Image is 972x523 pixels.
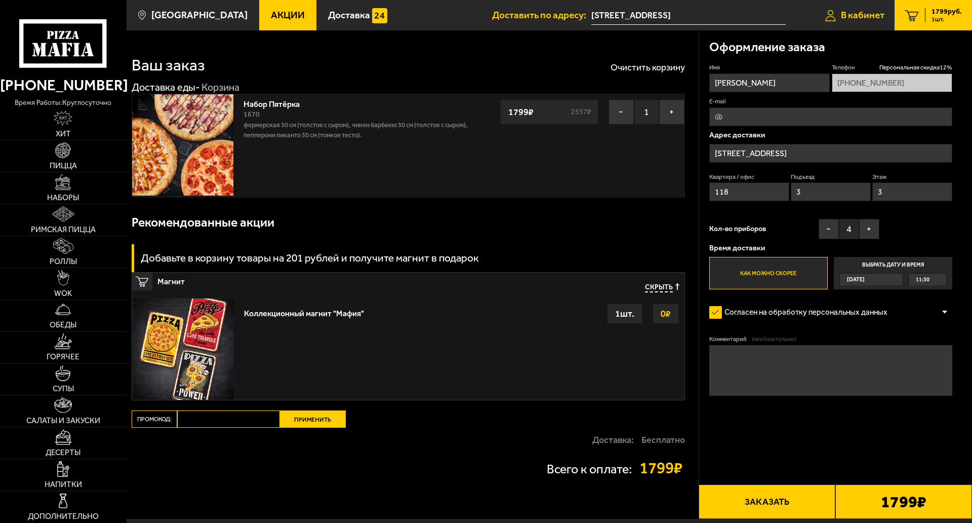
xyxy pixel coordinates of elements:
[709,226,766,233] span: Кол-во приборов
[141,252,478,263] h3: Добавьте в корзину товары на 201 рублей и получите магнит в подарок
[709,302,898,322] label: Согласен на обработку персональных данных
[819,219,839,239] button: −
[709,41,825,53] h3: Оформление заказа
[881,494,926,510] b: 1799 ₽
[709,63,830,72] label: Имя
[492,10,591,20] span: Доставить по адресу:
[709,107,952,126] input: @
[659,99,684,125] button: +
[591,6,786,25] span: проспект Мечникова, 5к2
[641,435,685,444] strong: Бесплатно
[50,321,76,329] span: Обеды
[547,463,632,475] p: Всего к оплате:
[157,273,489,286] span: Магнит
[592,435,634,444] p: Доставка:
[132,298,684,400] a: Коллекционный магнит "Мафия"0₽1шт.
[607,304,642,324] div: 1 шт.
[591,6,786,25] input: Ваш адрес доставки
[372,8,387,23] img: 15daf4d41897b9f0e9f617042186c801.svg
[847,274,865,285] span: [DATE]
[709,257,828,289] label: Как можно скорее
[709,97,952,106] label: E-mail
[127,30,699,519] div: 0
[709,73,830,92] input: Имя
[611,63,685,72] button: Очистить корзину
[506,102,536,122] strong: 1799 ₽
[50,162,77,170] span: Пицца
[45,481,82,489] span: Напитки
[709,335,952,344] label: Комментарий
[699,484,835,519] button: Заказать
[244,96,310,109] a: Набор Пятёрка
[132,216,274,229] h3: Рекомендованные акции
[841,10,884,20] span: В кабинет
[53,385,74,393] span: Супы
[47,353,79,361] span: Горячее
[791,173,871,181] label: Подъезд
[931,16,962,22] span: 1 шт.
[132,57,205,73] h1: Ваш заказ
[244,110,260,119] span: 1670
[709,244,952,252] p: Время доставки
[634,99,659,125] span: 1
[56,130,71,138] span: Хит
[645,283,679,293] button: Скрыть
[931,8,962,15] span: 1799 руб.
[645,283,673,293] span: Скрыть
[132,410,177,428] label: Промокод:
[839,219,859,239] span: 4
[244,304,364,318] div: Коллекционный магнит "Мафия"
[879,63,952,72] span: Персональная скидка 12 %
[54,290,72,297] span: WOK
[47,194,79,202] span: Наборы
[132,81,200,93] a: Доставка еды-
[832,63,952,72] label: Телефон
[280,410,346,428] button: Применить
[328,10,370,20] span: Доставка
[46,449,80,457] span: Десерты
[834,257,952,289] label: Выбрать дату и время
[709,173,789,181] label: Квартира / офис
[872,173,952,181] label: Этаж
[201,81,239,94] div: Корзина
[752,335,796,344] span: (необязательно)
[244,120,469,140] p: Фермерская 30 см (толстое с сыром), Чикен Барбекю 30 см (толстое с сыром), Пепперони Пиканто 30 с...
[50,258,77,266] span: Роллы
[151,10,248,20] span: [GEOGRAPHIC_DATA]
[609,99,634,125] button: −
[26,417,100,425] span: Салаты и закуски
[832,73,952,92] input: +7 (
[31,226,96,234] span: Римская пицца
[709,131,952,139] p: Адрес доставки
[28,513,99,520] span: Дополнительно
[658,304,673,323] strong: 0 ₽
[570,108,593,116] s: 2537 ₽
[639,460,685,476] strong: 1799 ₽
[859,219,879,239] button: +
[271,10,305,20] span: Акции
[916,274,929,285] span: 11:30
